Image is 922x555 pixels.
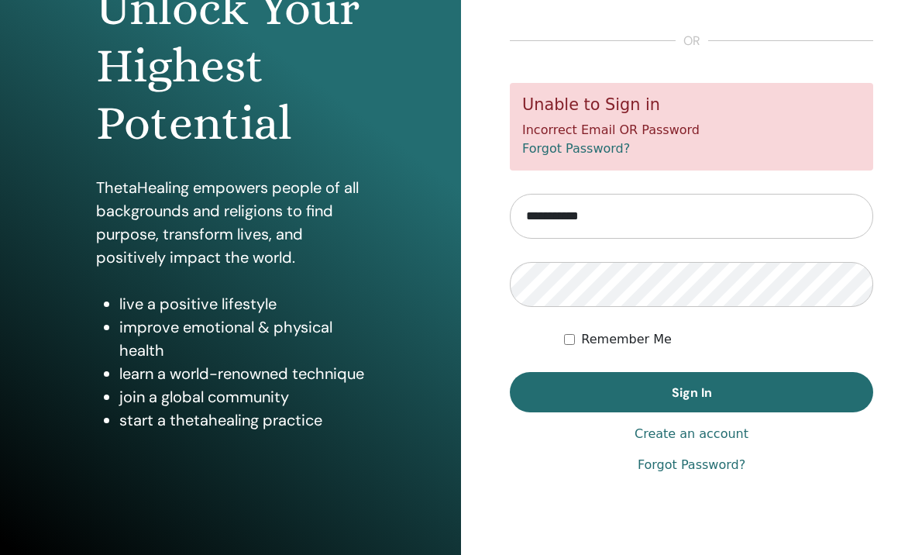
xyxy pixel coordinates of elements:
div: Keep me authenticated indefinitely or until I manually logout [564,330,873,349]
li: join a global community [119,385,365,408]
a: Forgot Password? [638,456,745,474]
li: live a positive lifestyle [119,292,365,315]
label: Remember Me [581,330,672,349]
button: Sign In [510,372,873,412]
h5: Unable to Sign in [522,95,861,115]
li: learn a world-renowned technique [119,362,365,385]
a: Create an account [635,425,748,443]
a: Forgot Password? [522,141,630,156]
span: Sign In [672,384,712,401]
li: start a thetahealing practice [119,408,365,432]
li: improve emotional & physical health [119,315,365,362]
span: or [676,32,708,50]
div: Incorrect Email OR Password [510,83,873,171]
p: ThetaHealing empowers people of all backgrounds and religions to find purpose, transform lives, a... [96,176,365,269]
